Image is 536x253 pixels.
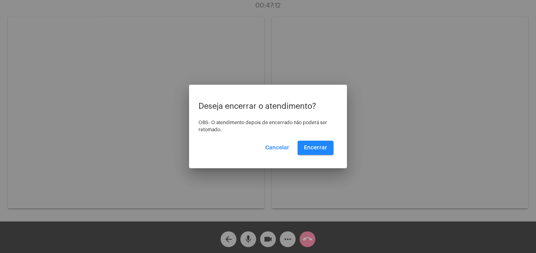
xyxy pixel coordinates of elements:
[199,120,327,132] span: OBS: O atendimento depois de encerrado não poderá ser retomado.
[199,102,337,111] p: Deseja encerrar o atendimento?
[259,141,296,155] button: Cancelar
[265,145,289,151] span: Cancelar
[304,145,327,151] span: Encerrar
[298,141,334,155] button: Encerrar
